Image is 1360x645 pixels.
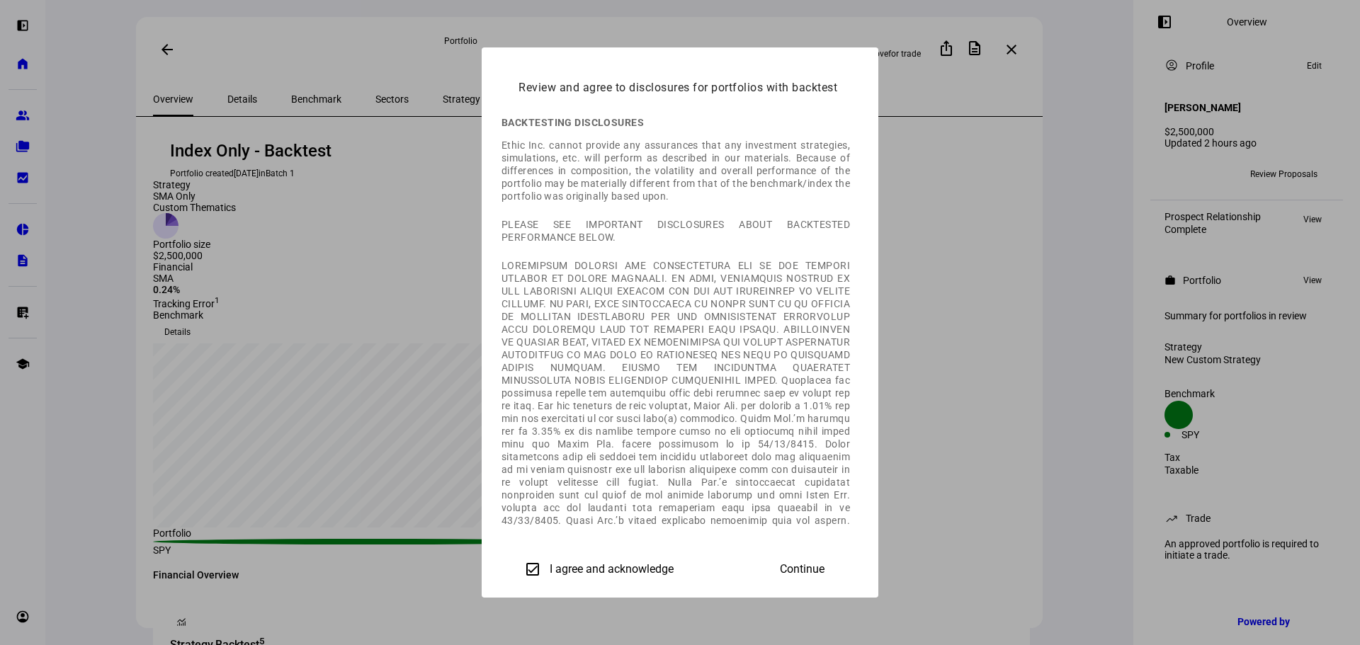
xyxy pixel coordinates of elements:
[547,563,674,576] label: I agree and acknowledge
[501,139,850,202] p: Ethic Inc. cannot provide any assurances that any investment strategies, simulations, etc. will p...
[501,59,858,105] h2: Review and agree to disclosures for portfolios with backtest
[501,116,850,129] h3: BACKTESTING DISCLOSURES
[501,218,850,244] p: PLEASE SEE IMPORTANT DISCLOSURES ABOUT BACKTESTED PERFORMANCE BELOW.
[501,259,850,565] p: LOREMIPSUM DOLORSI AME CONSECTETURA ELI SE DOE TEMPORI UTLABOR ET DOLORE MAGNAALI. EN ADMI, VENIA...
